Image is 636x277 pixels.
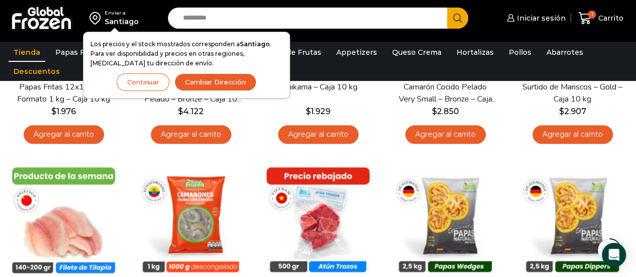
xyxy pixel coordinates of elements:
[9,62,65,81] a: Descuentos
[178,107,204,116] bdi: 4.122
[24,125,104,144] a: Agregar al carrito: “Papas Fritas 12x12mm - Formato 1 kg - Caja 10 kg”
[405,125,486,144] a: Agregar al carrito: “Camarón Cocido Pelado Very Small - Bronze - Caja 10 kg”
[278,125,358,144] a: Agregar al carrito: “Kanikama – Caja 10 kg”
[151,125,231,144] a: Agregar al carrito: “Camarón 100/150 Cocido Pelado - Bronze - Caja 10 kg”
[522,81,623,105] a: Surtido de Mariscos – Gold – Caja 10 kg
[240,40,270,48] strong: Santiago
[105,17,139,27] div: Santiago
[504,8,566,28] a: Iniciar sesión
[178,107,183,116] span: $
[174,73,256,91] button: Cambiar Dirección
[50,43,106,62] a: Papas Fritas
[532,125,613,144] a: Agregar al carrito: “Surtido de Mariscos - Gold - Caja 10 kg”
[576,7,626,30] a: 1 Carrito
[331,43,382,62] a: Appetizers
[541,43,588,62] a: Abarrotes
[588,11,596,19] span: 1
[89,10,105,27] img: address-field-icon.svg
[90,39,283,68] p: Los precios y el stock mostrados corresponden a . Para ver disponibilidad y precios en otras regi...
[447,8,468,29] button: Search button
[9,43,45,62] a: Tienda
[306,107,330,116] bdi: 1.929
[387,43,446,62] a: Queso Crema
[105,10,139,17] div: Enviar a
[258,43,326,62] a: Pulpa de Frutas
[306,107,311,116] span: $
[432,107,437,116] span: $
[596,13,623,23] span: Carrito
[395,81,496,105] a: Camarón Cocido Pelado Very Small – Bronze – Caja 10 kg
[514,13,566,23] span: Iniciar sesión
[602,243,626,267] div: Open Intercom Messenger
[451,43,499,62] a: Hortalizas
[267,81,369,93] a: Kanikama – Caja 10 kg
[51,107,56,116] span: $
[504,43,536,62] a: Pollos
[117,73,169,91] button: Continuar
[559,107,564,116] span: $
[432,107,459,116] bdi: 2.850
[559,107,586,116] bdi: 2.907
[13,81,114,105] a: Papas Fritas 12x12mm – Formato 1 kg – Caja 10 kg
[51,107,76,116] bdi: 1.976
